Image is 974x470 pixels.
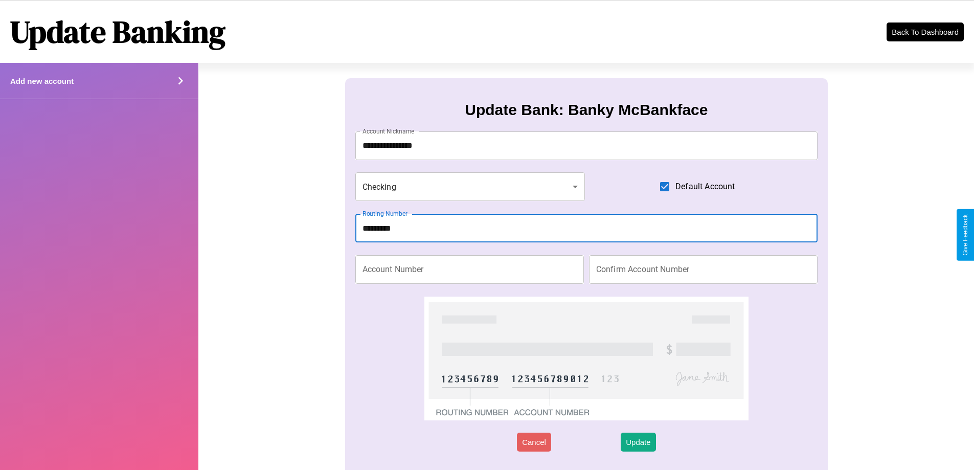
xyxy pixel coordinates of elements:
img: check [424,297,748,420]
h1: Update Banking [10,11,225,53]
button: Back To Dashboard [887,23,964,41]
span: Default Account [675,181,735,193]
label: Routing Number [363,209,407,218]
div: Checking [355,172,585,201]
h4: Add new account [10,77,74,85]
label: Account Nickname [363,127,415,136]
div: Give Feedback [962,214,969,256]
h3: Update Bank: Banky McBankface [465,101,708,119]
button: Cancel [517,433,551,452]
button: Update [621,433,655,452]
